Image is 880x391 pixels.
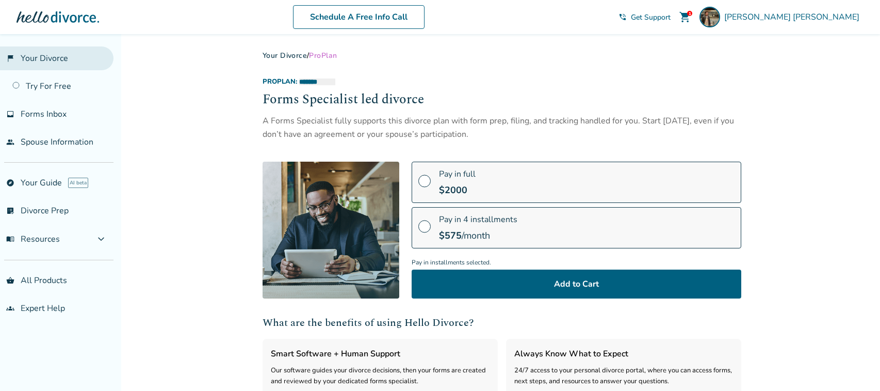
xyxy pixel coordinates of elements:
span: Pro Plan [309,51,337,60]
div: /month [439,229,517,242]
span: inbox [6,110,14,118]
h2: What are the benefits of using Hello Divorce? [263,315,741,331]
span: Resources [6,233,60,245]
span: [PERSON_NAME] [PERSON_NAME] [724,11,863,23]
span: Pay in installments selected. [412,256,741,270]
a: Schedule A Free Info Call [293,5,425,29]
div: / [263,51,741,60]
h3: Smart Software + Human Support [271,347,490,361]
img: Adrian Ponce [699,7,720,27]
span: Forms Inbox [21,108,67,120]
span: $ 575 [439,229,462,242]
div: 1 [687,11,692,16]
div: 24/7 access to your personal divorce portal, where you can access forms, next steps, and resource... [514,365,733,387]
span: Pay in 4 installments [439,214,517,225]
span: Pay in full [439,168,476,180]
span: menu_book [6,235,14,243]
span: Pro Plan: [263,77,297,86]
h2: Forms Specialist led divorce [263,90,741,110]
span: flag_2 [6,54,14,62]
span: shopping_cart [679,11,691,23]
span: people [6,138,14,146]
span: explore [6,179,14,187]
img: [object Object] [263,162,399,299]
span: $ 2000 [439,184,467,196]
span: Get Support [631,12,671,22]
span: expand_more [95,233,107,245]
a: phone_in_talkGet Support [618,12,671,22]
span: list_alt_check [6,207,14,215]
span: phone_in_talk [618,13,627,21]
a: Your Divorce [263,51,307,60]
span: groups [6,304,14,312]
iframe: Chat Widget [828,341,880,391]
h3: Always Know What to Expect [514,347,733,361]
span: shopping_basket [6,276,14,285]
div: Our software guides your divorce decisions, then your forms are created and reviewed by your dedi... [271,365,490,387]
button: Add to Cart [412,270,741,299]
span: AI beta [68,178,88,188]
div: A Forms Specialist fully supports this divorce plan with form prep, filing, and tracking handled ... [263,114,741,142]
